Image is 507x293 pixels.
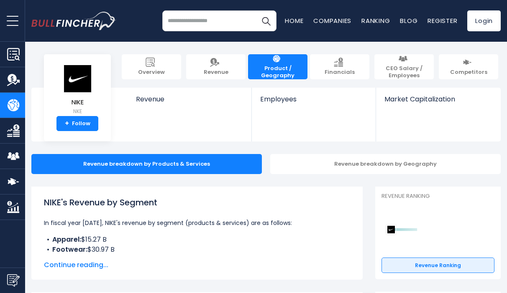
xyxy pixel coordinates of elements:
span: Financials [325,69,355,76]
span: Product / Geography [252,65,303,79]
a: CEO Salary / Employees [374,54,434,79]
a: NIKE NKE [62,64,92,116]
a: Companies [313,16,351,25]
span: NIKE [63,99,92,106]
a: Ranking [361,16,390,25]
a: Revenue [186,54,246,79]
a: Login [467,10,501,31]
a: Market Capitalization [376,88,500,117]
p: Revenue Ranking [382,193,494,200]
a: Financials [310,54,369,79]
h1: NIKE's Revenue by Segment [44,196,350,209]
span: Revenue [136,95,243,103]
span: Employees [260,95,367,103]
a: Product / Geography [248,54,307,79]
strong: + [65,120,69,127]
p: In fiscal year [DATE], NIKE's revenue by segment (products & services) are as follows: [44,218,350,228]
img: bullfincher logo [31,12,116,30]
a: Blog [400,16,417,25]
a: Employees [252,88,375,117]
a: Revenue Ranking [382,258,494,273]
span: Continue reading... [44,260,350,270]
span: CEO Salary / Employees [379,65,430,79]
a: Register [428,16,457,25]
li: $30.97 B [44,245,350,255]
a: Go to homepage [31,12,116,30]
a: Competitors [439,54,498,79]
span: Overview [138,69,165,76]
span: Revenue [204,69,228,76]
div: Revenue breakdown by Products & Services [31,154,262,174]
li: $15.27 B [44,235,350,245]
span: Market Capitalization [384,95,492,103]
a: Home [285,16,303,25]
div: Revenue breakdown by Geography [270,154,501,174]
b: Apparel: [52,235,81,244]
button: Search [256,10,277,31]
a: +Follow [56,116,98,131]
a: Overview [122,54,181,79]
b: Footwear: [52,245,87,254]
img: NIKE competitors logo [386,224,397,235]
a: Revenue [128,88,252,117]
span: Competitors [450,69,487,76]
small: NKE [63,108,92,115]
